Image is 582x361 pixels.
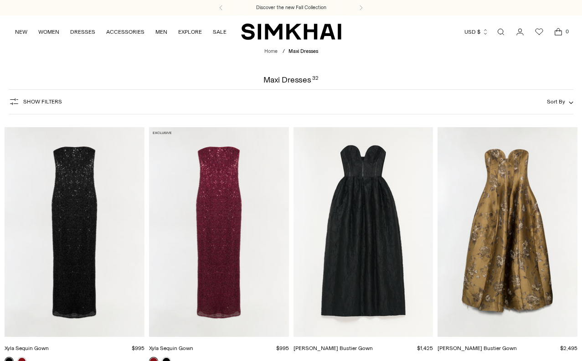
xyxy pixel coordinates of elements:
[438,127,577,337] a: Elaria Jacquard Bustier Gown
[241,23,341,41] a: SIMKHAI
[213,22,227,42] a: SALE
[9,94,62,109] button: Show Filters
[560,345,577,351] span: $2,495
[149,345,193,351] a: Xyla Sequin Gown
[438,345,517,351] a: [PERSON_NAME] Bustier Gown
[530,23,548,41] a: Wishlist
[132,345,144,351] span: $995
[23,98,62,105] span: Show Filters
[283,48,285,56] div: /
[549,23,567,41] a: Open cart modal
[563,27,571,36] span: 0
[38,22,59,42] a: WOMEN
[294,127,433,337] a: Adeena Jacquard Bustier Gown
[15,22,27,42] a: NEW
[149,127,289,337] a: Xyla Sequin Gown
[178,22,202,42] a: EXPLORE
[70,22,95,42] a: DRESSES
[5,345,49,351] a: Xyla Sequin Gown
[106,22,144,42] a: ACCESSORIES
[547,97,573,107] button: Sort By
[417,345,433,351] span: $1,425
[288,48,318,54] span: Maxi Dresses
[511,23,529,41] a: Go to the account page
[264,48,318,56] nav: breadcrumbs
[294,345,373,351] a: [PERSON_NAME] Bustier Gown
[547,98,565,105] span: Sort By
[263,76,319,84] h1: Maxi Dresses
[256,4,326,11] a: Discover the new Fall Collection
[155,22,167,42] a: MEN
[264,48,278,54] a: Home
[492,23,510,41] a: Open search modal
[5,127,144,337] a: Xyla Sequin Gown
[312,76,319,84] div: 32
[464,22,489,42] button: USD $
[276,345,289,351] span: $995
